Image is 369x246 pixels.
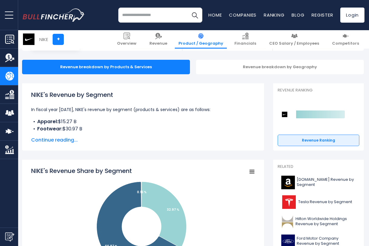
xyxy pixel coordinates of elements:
a: Ranking [264,12,284,18]
a: Blog [292,12,304,18]
b: Footwear: [37,125,63,132]
li: $15.27 B [31,118,255,125]
span: [DOMAIN_NAME] Revenue by Segment [297,177,356,187]
a: Revenue [146,30,171,49]
tspan: 32.97 % [167,207,179,212]
a: Hilton Worldwide Holdings Revenue by Segment [278,213,359,230]
span: Financials [234,41,256,46]
tspan: 0.16 % [137,190,147,194]
a: [DOMAIN_NAME] Revenue by Segment [278,174,359,191]
a: Login [340,8,364,23]
a: Product / Geography [175,30,227,49]
h1: NIKE's Revenue by Segment [31,90,255,99]
a: Financials [231,30,260,49]
li: $30.97 B [31,125,255,133]
img: HLT logo [281,215,294,228]
div: NIKE [39,36,48,43]
a: Revenue Ranking [278,135,359,146]
p: Revenue Ranking [278,88,359,93]
b: Apparel: [37,118,58,125]
span: Tesla Revenue by Segment [298,200,352,205]
p: In fiscal year [DATE], NIKE's revenue by segment (products & services) are as follows: [31,106,255,113]
span: Hilton Worldwide Holdings Revenue by Segment [296,216,356,227]
a: Tesla Revenue by Segment [278,194,359,210]
span: Product / Geography [178,41,223,46]
a: Competitors [328,30,363,49]
div: Revenue breakdown by Geography [196,60,364,74]
a: Companies [229,12,256,18]
img: AMZN logo [281,176,295,189]
span: Continue reading... [31,136,255,144]
span: Overview [117,41,136,46]
tspan: NIKE's Revenue Share by Segment [31,167,132,175]
span: CEO Salary / Employees [269,41,319,46]
img: TSLA logo [281,195,296,209]
img: NKE logo [23,34,34,45]
a: Overview [113,30,140,49]
p: Related [278,164,359,169]
a: Register [312,12,333,18]
div: Revenue breakdown by Products & Services [22,60,190,74]
span: Revenue [149,41,167,46]
a: Home [208,12,222,18]
a: CEO Salary / Employees [266,30,323,49]
a: Go to homepage [23,8,85,22]
span: Competitors [332,41,359,46]
button: Search [187,8,202,23]
a: + [53,34,64,45]
img: NIKE competitors logo [281,110,289,118]
img: bullfincher logo [23,8,85,22]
